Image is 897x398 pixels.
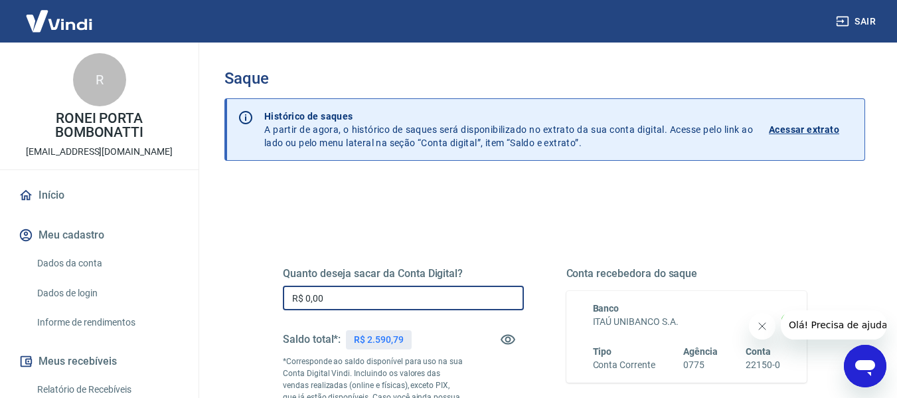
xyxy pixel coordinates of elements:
span: Tipo [593,346,612,357]
button: Meu cadastro [16,221,183,250]
iframe: Fechar mensagem [749,313,775,340]
iframe: Mensagem da empresa [781,310,886,340]
h6: 0775 [683,358,718,372]
p: Acessar extrato [769,123,839,136]
p: A partir de agora, o histórico de saques será disponibilizado no extrato da sua conta digital. Ac... [264,110,753,149]
a: Início [16,181,183,210]
iframe: Botão para abrir a janela de mensagens [844,345,886,387]
p: [EMAIL_ADDRESS][DOMAIN_NAME] [26,145,173,159]
span: Agência [683,346,718,357]
button: Meus recebíveis [16,347,183,376]
p: RONEI PORTA BOMBONATTI [11,112,188,140]
img: Vindi [16,1,102,41]
h5: Quanto deseja sacar da Conta Digital? [283,267,524,280]
span: Olá! Precisa de ajuda? [8,9,112,20]
h5: Conta recebedora do saque [566,267,807,280]
button: Sair [833,9,881,34]
span: Banco [593,303,619,314]
p: Histórico de saques [264,110,753,123]
h6: ITAÚ UNIBANCO S.A. [593,315,781,329]
h3: Saque [224,69,865,88]
div: R [73,53,126,106]
h5: Saldo total*: [283,333,341,346]
h6: Conta Corrente [593,358,655,372]
a: Dados de login [32,280,183,307]
a: Acessar extrato [769,110,854,149]
a: Informe de rendimentos [32,309,183,336]
span: Conta [746,346,771,357]
a: Dados da conta [32,250,183,277]
p: R$ 2.590,79 [354,333,403,347]
h6: 22150-0 [746,358,780,372]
